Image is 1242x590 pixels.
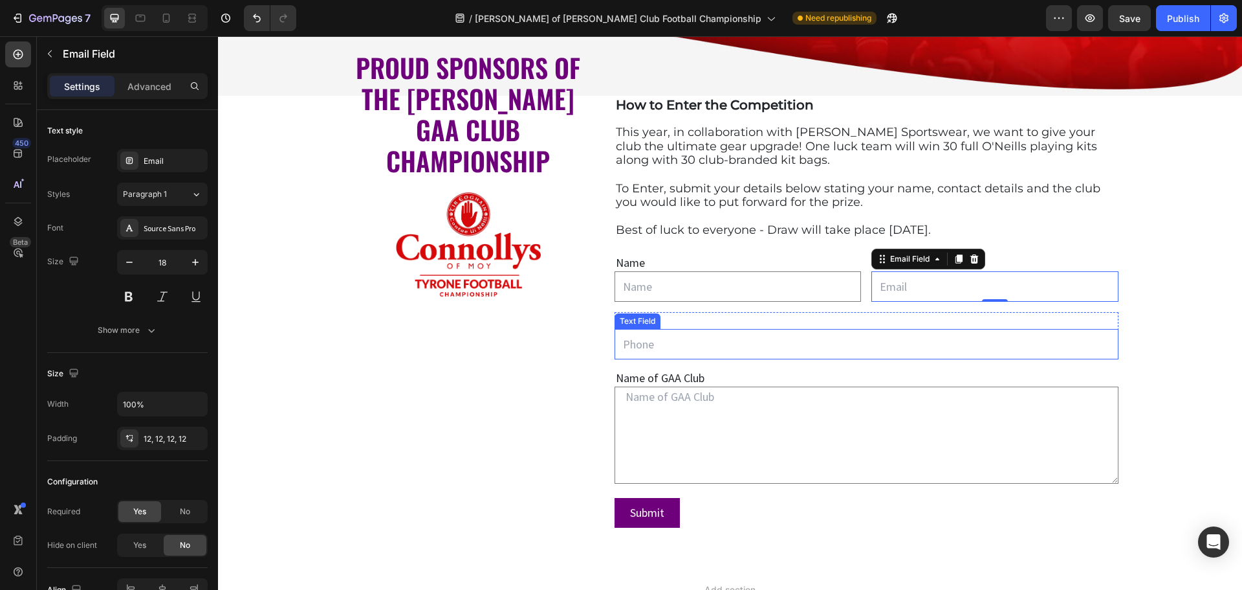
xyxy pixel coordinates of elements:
[475,12,761,25] span: [PERSON_NAME] of [PERSON_NAME] Club Football Championship
[398,335,899,349] p: Name of GAA Club
[1108,5,1151,31] button: Save
[123,188,167,200] span: Paragraph 1
[397,235,643,266] input: Name
[653,218,900,235] div: Email
[144,155,204,167] div: Email
[1198,527,1229,558] div: Open Intercom Messenger
[244,5,296,31] div: Undo/Redo
[805,12,871,24] span: Need republishing
[47,476,98,488] div: Configuration
[118,392,207,416] input: Auto
[10,237,31,247] div: Beta
[47,125,83,137] div: Text style
[397,334,900,350] div: Rich Text Editor. Editing area: main
[398,146,899,201] p: To Enter, submit your details below stating your name, contact details and the club you would lik...
[670,217,714,229] div: Email Field
[47,365,82,383] div: Size
[399,279,440,291] div: Text Field
[117,183,208,206] button: Paragraph 1
[64,80,100,93] p: Settings
[47,506,80,517] div: Required
[47,433,77,444] div: Padding
[1167,12,1199,25] div: Publish
[133,539,146,551] span: Yes
[5,5,96,31] button: 7
[12,138,31,148] div: 450
[180,539,190,551] span: No
[398,89,899,131] p: This year, in collaboration with [PERSON_NAME] Sportswear, we want to give your club the ultimate...
[47,222,63,234] div: Font
[133,506,146,517] span: Yes
[1156,5,1210,31] button: Publish
[653,235,900,266] input: Email
[47,539,97,551] div: Hide on client
[412,470,446,484] div: Submit
[47,319,208,342] button: Show more
[144,223,204,234] div: Source Sans Pro
[397,293,900,324] input: Phone
[469,12,472,25] span: /
[63,46,202,62] p: Email Field
[144,433,204,445] div: 12, 12, 12, 12
[481,547,543,560] span: Add section
[47,253,82,271] div: Size
[1119,13,1140,24] span: Save
[397,276,900,293] div: Phone
[127,80,171,93] p: Advanced
[98,324,158,337] div: Show more
[47,398,69,410] div: Width
[47,188,70,200] div: Styles
[218,36,1242,590] iframe: Design area
[397,60,900,78] h2: How to Enter the Competition
[47,153,91,165] div: Placeholder
[397,218,643,235] div: Name
[180,506,190,517] span: No
[85,10,91,26] p: 7
[397,462,462,492] button: Submit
